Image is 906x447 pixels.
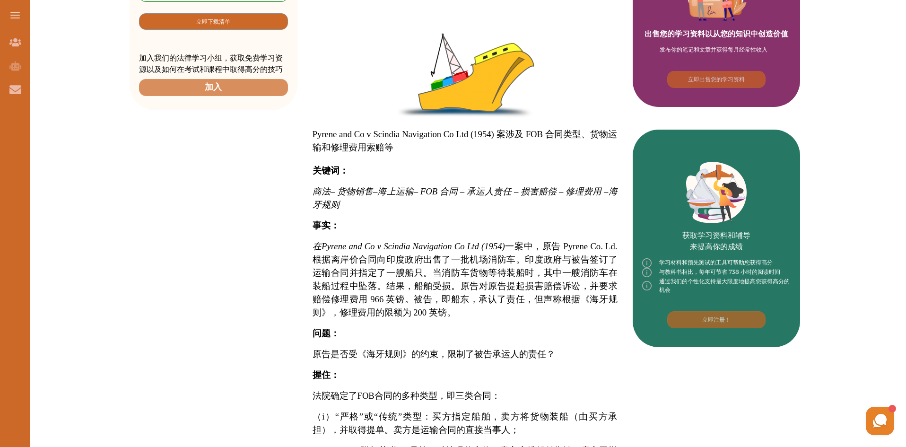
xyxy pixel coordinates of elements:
[196,18,230,25] font: 立即下载清单
[313,349,555,359] font: 原告是否受《海牙规则》的约束，限制了被告承运人的责任？
[659,268,780,275] font: 与教科书相比，每年可节省 738 小时的阅读时间
[667,71,766,88] button: [对象对象]
[642,268,652,277] img: 信息图片
[313,186,331,196] font: 商法
[313,166,348,175] font: 关键词：
[313,129,618,152] font: Pyrene and Co v Scindia Navigation Co Ltd (1954) 案涉及 FOB 合同类型、货物运输和修理费用索赔等
[414,186,609,196] font: – FOB 合同 – 承运人责任 – 损害赔偿 – 修理费用 –
[644,385,824,407] iframe: 评论徽章丝带小部件
[642,258,652,268] img: 信息图片
[313,328,340,338] font: 问题：
[642,277,652,294] img: 信息图片
[313,370,340,380] font: 握住：
[688,76,745,83] font: 立即出售您的学习资料
[139,13,288,30] button: [对象对象]
[313,391,500,401] font: 法院确定了FOB合同的多种类型，即三类合同：
[313,186,618,210] font: 海牙规则
[394,33,536,118] img: cargo-ship-152745_640-1-300x179.png
[313,241,505,251] font: 在Pyrene and Co v Scindia Navigation Co Ltd (1954)
[331,186,373,196] font: – 货物销售
[313,412,618,435] font: （i）“严格”或“传统”类型：买方指定船舶，卖方将货物装船（由买方承担），并取得提单。卖方是运输合同的直接当事人；
[682,231,750,240] font: 获取学习资料和辅导
[313,220,340,230] font: 事实：
[505,241,533,251] font: 一案中
[139,53,283,74] font: 加入我们的法律学习小组，获取免费学习资源以及如何在考试和课程中取得高分的技巧
[679,404,897,438] iframe: HelpCrunch
[205,82,222,92] font: 加入
[690,242,743,251] font: 来提高你的成绩
[660,46,767,53] font: 发布你的笔记和文章并获得每月经常性收入
[645,29,788,38] font: 出售您的学习资料以从您的知识中创造价值
[702,316,731,323] font: 立即注册！
[659,259,773,266] font: 学习材料和预先测试的工具可帮助您获得高分
[659,278,790,293] font: 通过我们的个性化支持最大限度地提高您获得高分的机会
[377,186,413,196] font: 海上运输
[667,311,766,328] button: [对象对象]
[373,186,377,196] font: –
[686,162,747,223] img: 绿卡图像
[139,79,288,96] button: 加入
